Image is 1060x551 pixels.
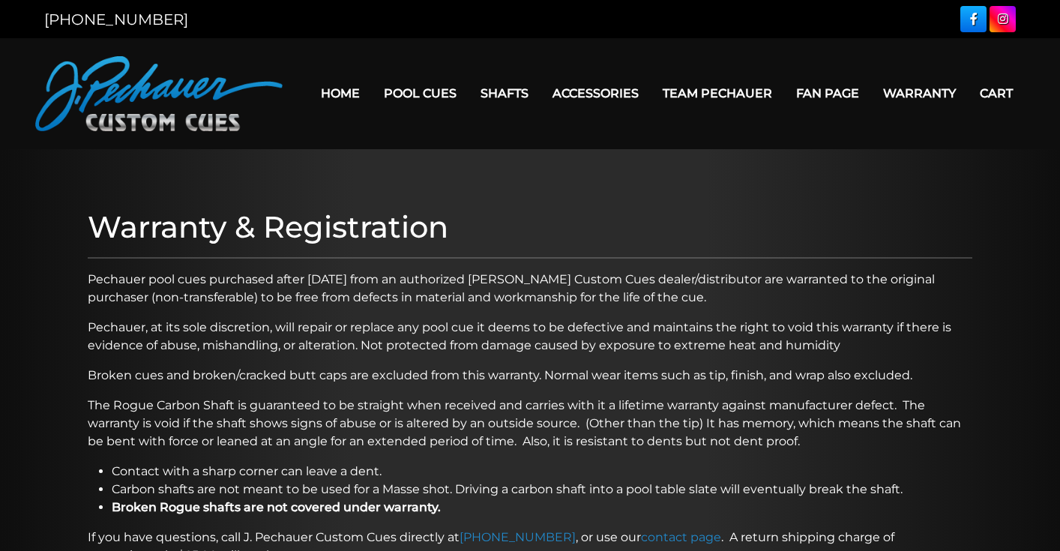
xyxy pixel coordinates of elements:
[784,74,871,112] a: Fan Page
[372,74,469,112] a: Pool Cues
[88,271,972,307] p: Pechauer pool cues purchased after [DATE] from an authorized [PERSON_NAME] Custom Cues dealer/dis...
[460,530,576,544] a: [PHONE_NUMBER]
[44,10,188,28] a: [PHONE_NUMBER]
[112,463,972,481] li: Contact with a sharp corner can leave a dent.
[112,500,441,514] strong: Broken Rogue shafts are not covered under warranty.
[309,74,372,112] a: Home
[88,397,972,451] p: The Rogue Carbon Shaft is guaranteed to be straight when received and carries with it a lifetime ...
[871,74,968,112] a: Warranty
[88,209,972,245] h1: Warranty & Registration
[651,74,784,112] a: Team Pechauer
[469,74,540,112] a: Shafts
[540,74,651,112] a: Accessories
[112,481,972,499] li: Carbon shafts are not meant to be used for a Masse shot. Driving a carbon shaft into a pool table...
[88,319,972,355] p: Pechauer, at its sole discretion, will repair or replace any pool cue it deems to be defective an...
[35,56,283,131] img: Pechauer Custom Cues
[641,530,721,544] a: contact page
[968,74,1025,112] a: Cart
[88,367,972,385] p: Broken cues and broken/cracked butt caps are excluded from this warranty. Normal wear items such ...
